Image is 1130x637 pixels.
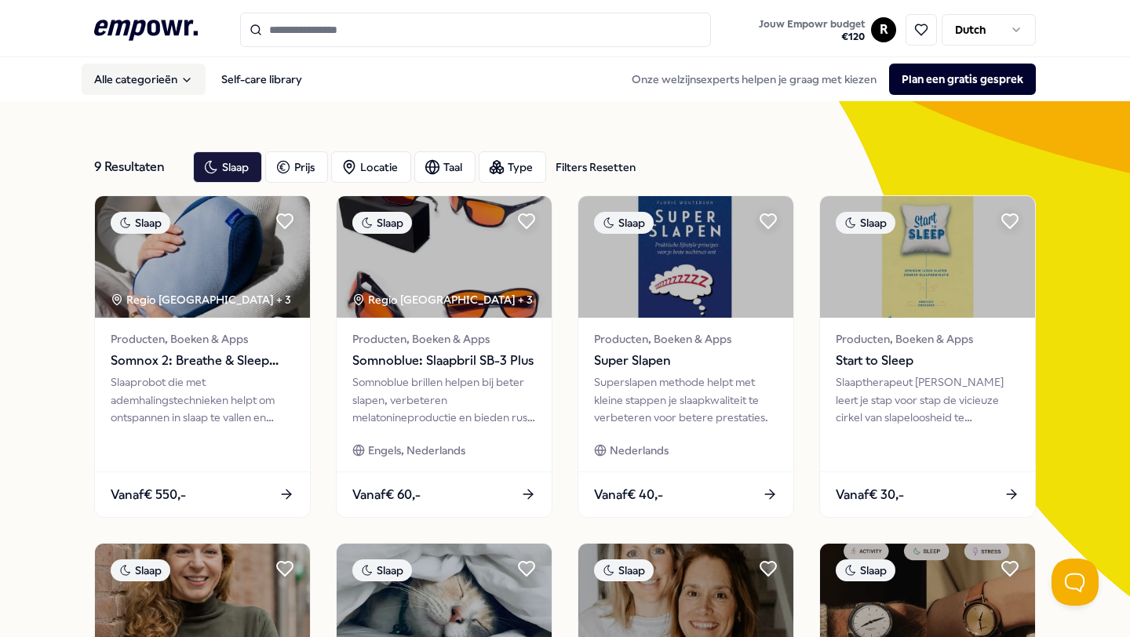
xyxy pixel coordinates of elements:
[836,559,895,581] div: Slaap
[111,212,170,234] div: Slaap
[578,195,794,518] a: package imageSlaapProducten, Boeken & AppsSuper SlapenSuperslapen methode helpt met kleine stappe...
[82,64,206,95] button: Alle categorieën
[337,196,552,318] img: package image
[336,195,552,518] a: package imageSlaapRegio [GEOGRAPHIC_DATA] + 3Producten, Boeken & AppsSomnoblue: Slaapbril SB-3 Pl...
[265,151,328,183] button: Prijs
[82,64,315,95] nav: Main
[479,151,546,183] button: Type
[610,442,669,459] span: Nederlands
[1052,559,1099,606] iframe: Help Scout Beacon - Open
[578,196,793,318] img: package image
[111,291,291,308] div: Regio [GEOGRAPHIC_DATA] + 3
[352,330,536,348] span: Producten, Boeken & Apps
[111,330,294,348] span: Producten, Boeken & Apps
[836,485,904,505] span: Vanaf € 30,-
[94,151,180,183] div: 9 Resultaten
[94,195,311,518] a: package imageSlaapRegio [GEOGRAPHIC_DATA] + 3Producten, Boeken & AppsSomnox 2: Breathe & Sleep Ro...
[836,212,895,234] div: Slaap
[556,158,636,176] div: Filters Resetten
[352,351,536,371] span: Somnoblue: Slaapbril SB-3 Plus
[352,485,421,505] span: Vanaf € 60,-
[594,212,654,234] div: Slaap
[819,195,1036,518] a: package imageSlaapProducten, Boeken & AppsStart to SleepSlaaptherapeut [PERSON_NAME] leert je sta...
[111,559,170,581] div: Slaap
[889,64,1036,95] button: Plan een gratis gesprek
[352,373,536,426] div: Somnoblue brillen helpen bij beter slapen, verbeteren melatonineproductie en bieden rust aan [MED...
[352,559,412,581] div: Slaap
[240,13,711,47] input: Search for products, categories or subcategories
[753,13,871,46] a: Jouw Empowr budget€120
[352,212,412,234] div: Slaap
[368,442,465,459] span: Engels, Nederlands
[594,351,778,371] span: Super Slapen
[759,31,865,43] span: € 120
[820,196,1035,318] img: package image
[759,18,865,31] span: Jouw Empowr budget
[95,196,310,318] img: package image
[414,151,476,183] button: Taal
[836,330,1019,348] span: Producten, Boeken & Apps
[111,373,294,426] div: Slaaprobot die met ademhalingstechnieken helpt om ontspannen in slaap te vallen en verfrist wakke...
[871,17,896,42] button: R
[756,15,868,46] button: Jouw Empowr budget€120
[619,64,1036,95] div: Onze welzijnsexperts helpen je graag met kiezen
[836,351,1019,371] span: Start to Sleep
[331,151,411,183] button: Locatie
[594,373,778,426] div: Superslapen methode helpt met kleine stappen je slaapkwaliteit te verbeteren voor betere prestaties.
[193,151,262,183] button: Slaap
[352,291,533,308] div: Regio [GEOGRAPHIC_DATA] + 3
[836,373,1019,426] div: Slaaptherapeut [PERSON_NAME] leert je stap voor stap de vicieuze cirkel van slapeloosheid te door...
[111,485,186,505] span: Vanaf € 550,-
[594,559,654,581] div: Slaap
[111,351,294,371] span: Somnox 2: Breathe & Sleep Robot
[209,64,315,95] a: Self-care library
[594,330,778,348] span: Producten, Boeken & Apps
[594,485,663,505] span: Vanaf € 40,-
